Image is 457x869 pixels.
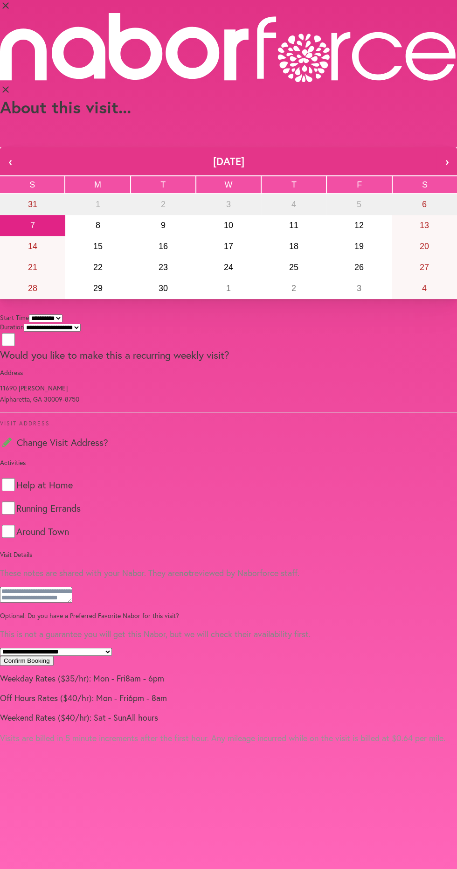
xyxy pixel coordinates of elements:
button: October 4, 2025 [392,278,457,299]
abbr: September 9, 2025 [161,221,166,230]
abbr: Monday [94,180,101,189]
abbr: September 22, 2025 [93,263,103,272]
abbr: September 5, 2025 [357,200,361,209]
abbr: September 10, 2025 [224,221,233,230]
button: September 24, 2025 [196,257,261,278]
abbr: September 8, 2025 [96,221,100,230]
button: September 20, 2025 [392,236,457,257]
button: September 16, 2025 [131,236,196,257]
abbr: Sunday [29,180,35,189]
abbr: October 1, 2025 [226,284,231,293]
button: September 4, 2025 [261,194,326,215]
abbr: September 11, 2025 [289,221,298,230]
abbr: September 18, 2025 [289,242,298,251]
abbr: October 4, 2025 [422,284,427,293]
button: September 27, 2025 [392,257,457,278]
abbr: September 16, 2025 [159,242,168,251]
span: All hours [126,712,158,723]
button: September 26, 2025 [326,257,392,278]
span: ($ 40 /hr): [60,692,94,703]
button: September 23, 2025 [131,257,196,278]
button: September 25, 2025 [261,257,326,278]
button: September 6, 2025 [392,194,457,215]
button: September 29, 2025 [65,278,131,299]
button: September 30, 2025 [131,278,196,299]
button: September 19, 2025 [326,236,392,257]
abbr: Tuesday [160,180,166,189]
abbr: September 28, 2025 [28,284,37,293]
abbr: September 17, 2025 [224,242,233,251]
label: Around Town [16,527,69,536]
abbr: September 14, 2025 [28,242,37,251]
button: › [436,147,457,175]
span: 6pm - 8am [128,692,167,703]
abbr: September 6, 2025 [422,200,427,209]
button: October 2, 2025 [261,278,326,299]
button: October 3, 2025 [326,278,392,299]
abbr: September 24, 2025 [224,263,233,272]
button: September 1, 2025 [65,194,131,215]
button: September 10, 2025 [196,215,261,236]
span: Mon - Fri [93,673,125,684]
button: September 11, 2025 [261,215,326,236]
span: Mon - Fri [96,692,128,703]
strong: not [179,567,192,578]
abbr: September 2, 2025 [161,200,166,209]
button: September 9, 2025 [131,215,196,236]
button: September 13, 2025 [392,215,457,236]
abbr: September 13, 2025 [420,221,429,230]
abbr: September 25, 2025 [289,263,298,272]
span: ($ 35 /hr): [58,673,91,684]
button: September 22, 2025 [65,257,131,278]
span: Sat - Sun [94,712,126,723]
abbr: September 30, 2025 [159,284,168,293]
button: September 15, 2025 [65,236,131,257]
button: September 2, 2025 [131,194,196,215]
abbr: August 31, 2025 [28,200,37,209]
abbr: September 3, 2025 [226,200,231,209]
abbr: September 27, 2025 [420,263,429,272]
label: Running Errands [16,504,81,513]
abbr: Wednesday [224,180,232,189]
span: ($ 40 /hr): [58,712,91,723]
span: 8am - 6pm [125,673,164,684]
abbr: Thursday [291,180,297,189]
abbr: September 23, 2025 [159,263,168,272]
abbr: September 29, 2025 [93,284,103,293]
abbr: October 2, 2025 [291,284,296,293]
abbr: September 26, 2025 [354,263,364,272]
button: [DATE] [21,147,436,175]
abbr: September 7, 2025 [30,221,35,230]
abbr: September 20, 2025 [420,242,429,251]
abbr: Friday [357,180,362,189]
button: September 3, 2025 [196,194,261,215]
button: September 18, 2025 [261,236,326,257]
abbr: September 1, 2025 [96,200,100,209]
button: September 17, 2025 [196,236,261,257]
abbr: September 4, 2025 [291,200,296,209]
button: September 12, 2025 [326,215,392,236]
abbr: September 12, 2025 [354,221,364,230]
abbr: Saturday [422,180,428,189]
abbr: October 3, 2025 [357,284,361,293]
button: September 8, 2025 [65,215,131,236]
button: October 1, 2025 [196,278,261,299]
abbr: September 15, 2025 [93,242,103,251]
abbr: September 21, 2025 [28,263,37,272]
abbr: September 19, 2025 [354,242,364,251]
button: September 5, 2025 [326,194,392,215]
label: Help at Home [16,480,73,490]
